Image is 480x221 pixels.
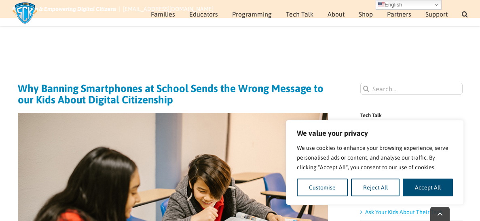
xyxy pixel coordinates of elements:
[297,179,348,196] button: Customise
[351,179,400,196] button: Reject All
[360,83,463,95] input: Search...
[189,11,218,17] span: Educators
[378,2,385,8] img: en
[425,11,448,17] span: Support
[365,209,443,215] a: Ask Your Kids About Their Tech
[360,113,463,118] h4: Tech Talk
[359,11,373,17] span: Shop
[18,83,328,105] h1: Why Banning Smartphones at School Sends the Wrong Message to our Kids About Digital Citizenship
[360,83,372,95] input: Search
[297,128,453,138] p: We value your privacy
[286,11,313,17] span: Tech Talk
[12,2,38,24] img: Savvy Cyber Kids Logo
[403,179,453,196] button: Accept All
[232,11,272,17] span: Programming
[151,11,175,17] span: Families
[297,143,453,172] p: We use cookies to enhance your browsing experience, serve personalised ads or content, and analys...
[328,11,345,17] span: About
[387,11,411,17] span: Partners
